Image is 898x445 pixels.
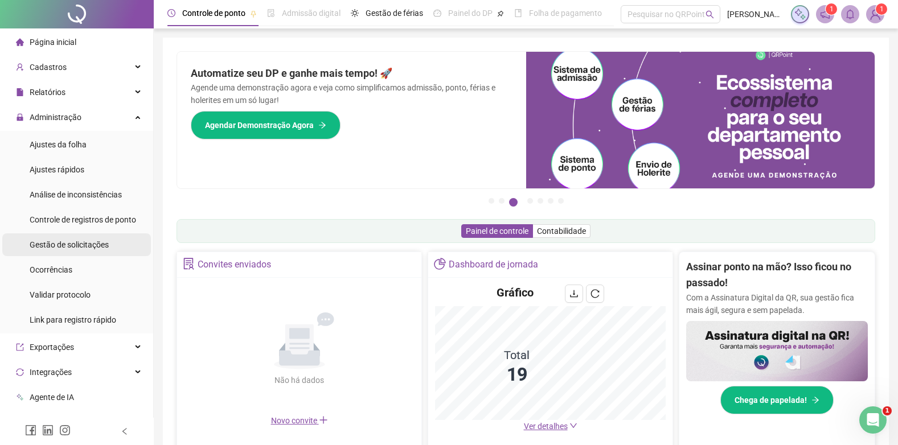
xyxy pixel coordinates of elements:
[182,9,245,18] span: Controle de ponto
[121,427,129,435] span: left
[499,198,505,204] button: 2
[820,9,830,19] span: notification
[30,190,122,199] span: Análise de inconsistências
[558,198,564,204] button: 7
[706,10,714,19] span: search
[30,165,84,174] span: Ajustes rápidos
[434,258,446,270] span: pie-chart
[25,425,36,436] span: facebook
[537,226,586,236] span: Contabilidade
[271,416,328,425] span: Novo convite
[720,386,834,414] button: Chega de papelada!
[686,291,868,316] p: Com a Assinatura Digital da QR, sua gestão fica mais ágil, segura e sem papelada.
[366,9,423,18] span: Gestão de férias
[198,255,271,274] div: Convites enviados
[191,111,341,139] button: Agendar Demonstração Agora
[433,9,441,17] span: dashboard
[509,198,518,207] button: 3
[497,10,504,17] span: pushpin
[59,425,71,436] span: instagram
[867,6,884,23] img: 41824
[351,9,359,17] span: sun
[591,289,600,298] span: reload
[30,140,87,149] span: Ajustes da folha
[30,343,74,352] span: Exportações
[30,215,136,224] span: Controle de registros de ponto
[524,422,577,431] a: Ver detalhes down
[16,38,24,46] span: home
[727,8,784,20] span: [PERSON_NAME]
[859,406,887,434] iframe: Intercom live chat
[30,88,65,97] span: Relatórios
[191,81,512,106] p: Agende uma demonstração agora e veja como simplificamos admissão, ponto, férias e holerites em um...
[876,3,887,15] sup: Atualize o seu contato no menu Meus Dados
[318,121,326,129] span: arrow-right
[16,63,24,71] span: user-add
[538,198,543,204] button: 5
[826,3,837,15] sup: 1
[30,290,91,299] span: Validar protocolo
[30,315,116,324] span: Link para registro rápido
[30,265,72,274] span: Ocorrências
[267,9,275,17] span: file-done
[735,394,807,406] span: Chega de papelada!
[16,343,24,351] span: export
[845,9,855,19] span: bell
[167,9,175,17] span: clock-circle
[30,63,67,72] span: Cadastros
[30,38,76,47] span: Página inicial
[319,415,328,425] span: plus
[30,393,74,402] span: Agente de IA
[569,422,577,430] span: down
[524,422,568,431] span: Ver detalhes
[16,368,24,376] span: sync
[794,8,806,20] img: sparkle-icon.fc2bf0ac1784a2077858766a79e2daf3.svg
[811,396,819,404] span: arrow-right
[497,285,534,300] h4: Gráfico
[282,9,341,18] span: Admissão digital
[448,9,493,18] span: Painel do DP
[205,119,314,131] span: Agendar Demonstração Agora
[830,5,834,13] span: 1
[449,255,538,274] div: Dashboard de jornada
[514,9,522,17] span: book
[569,289,579,298] span: download
[191,65,512,81] h2: Automatize seu DP e ganhe mais tempo! 🚀
[30,113,81,122] span: Administração
[16,113,24,121] span: lock
[548,198,553,204] button: 6
[16,88,24,96] span: file
[466,226,528,236] span: Painel de controle
[686,259,868,291] h2: Assinar ponto na mão? Isso ficou no passado!
[529,9,602,18] span: Folha de pagamento
[527,198,533,204] button: 4
[42,425,54,436] span: linkedin
[30,368,72,377] span: Integrações
[489,198,494,204] button: 1
[30,240,109,249] span: Gestão de solicitações
[526,52,875,188] img: banner%2Fd57e337e-a0d3-4837-9615-f134fc33a8e6.png
[250,10,257,17] span: pushpin
[883,406,892,415] span: 1
[686,321,868,381] img: banner%2F02c71560-61a6-44d4-94b9-c8ab97240462.png
[247,374,352,386] div: Não há dados
[880,5,884,13] span: 1
[183,258,195,270] span: solution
